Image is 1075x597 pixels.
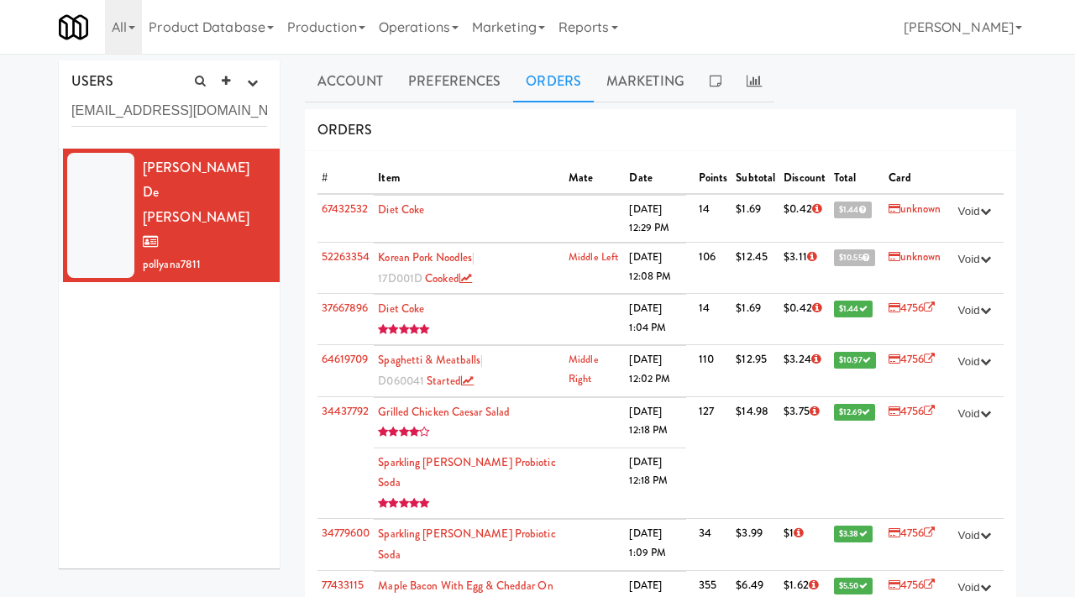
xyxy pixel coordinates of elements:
td: $0.42 [779,294,830,345]
a: Korean Pork Noodles [378,249,472,265]
td: $1.69 [732,294,779,345]
td: [DATE] 1:04 PM [625,295,685,345]
a: Grilled Chicken Caesar Salad [378,404,510,420]
a: Preferences [396,60,513,102]
a: 52263354 [322,249,370,264]
td: [DATE] 12:18 PM [625,397,685,448]
a: 67432532 [322,201,369,217]
span: pollyana7811 [143,256,201,272]
th: Card [884,164,946,194]
td: 14 [695,194,732,243]
a: Middle Left [569,249,618,264]
a: Sparkling [PERSON_NAME] Probiotic Soda [378,526,555,563]
td: $0.42 [779,194,830,243]
span: $12.69 [834,404,875,421]
a: 37667896 [322,300,369,316]
a: 64619709 [322,351,369,367]
th: Total [830,164,884,194]
td: [DATE] 12:18 PM [625,448,685,518]
a: unknown [889,249,941,264]
span: $5.50 [834,578,873,594]
a: Diet Coke [378,301,424,317]
td: 127 [695,396,732,519]
th: Mate [564,164,625,193]
a: 4756 [889,577,936,593]
td: $3.99 [732,519,779,570]
td: $3.11 [779,242,830,293]
td: 106 [695,242,732,293]
td: [DATE] 1:09 PM [625,520,685,570]
td: $12.95 [732,345,779,396]
td: $3.75 [779,396,830,519]
td: $1 [779,519,830,570]
button: Void [950,199,999,224]
td: [DATE] 12:08 PM [625,243,685,293]
a: 34437792 [322,403,370,419]
td: [DATE] 12:29 PM [625,195,685,242]
a: Middle Right [569,352,599,386]
span: $10.55 [834,249,875,266]
input: Search user [71,96,267,127]
a: Spaghetti & Meatballs [378,352,480,368]
span: $1.44 [834,202,872,218]
th: Subtotal [732,164,779,194]
th: # [317,164,375,194]
a: 77433115 [322,577,364,593]
td: 14 [695,294,732,345]
button: Void [950,349,999,374]
span: | 17D001D [378,249,475,286]
button: Void [950,523,999,548]
td: $14.98 [732,396,779,519]
td: 34 [695,519,732,570]
span: ORDERS [317,120,373,139]
td: $3.24 [779,345,830,396]
span: | D060041 [378,352,483,389]
a: Marketing [594,60,697,102]
span: $1.44 [834,301,873,317]
a: 4756 [889,525,936,541]
span: USERS [71,71,114,91]
a: 34779600 [322,525,370,541]
a: Account [305,60,396,102]
li: [PERSON_NAME] De [PERSON_NAME]pollyana7811 [59,149,280,282]
button: Void [950,298,999,323]
button: Void [950,401,999,427]
a: 4756 [889,300,936,316]
a: unknown [889,201,941,217]
img: Micromart [59,13,88,42]
span: [PERSON_NAME] De [PERSON_NAME] [143,158,249,252]
a: cooked [425,270,472,286]
a: Sparkling [PERSON_NAME] Probiotic Soda [378,454,555,491]
span: $3.38 [834,526,873,542]
a: Diet Coke [378,202,424,217]
td: $1.69 [732,194,779,243]
th: Date [625,164,685,193]
button: Void [950,247,999,272]
td: [DATE] 12:02 PM [625,346,685,396]
th: Item [374,164,564,193]
td: $12.45 [732,242,779,293]
span: $10.97 [834,352,876,369]
a: Orders [513,60,594,102]
td: 110 [695,345,732,396]
th: Discount [779,164,830,194]
a: 4756 [889,351,936,367]
a: 4756 [889,403,936,419]
a: started [427,373,474,389]
th: Points [695,164,732,194]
